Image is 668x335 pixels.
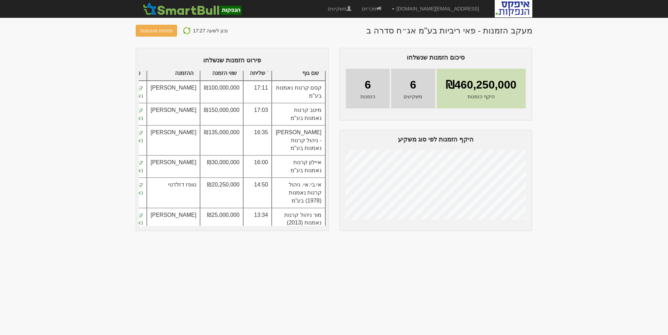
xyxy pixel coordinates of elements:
img: SmartBull Logo [141,2,243,16]
h1: מעקב הזמנות - פאי ריביות בע"מ אג״ח סדרה ב [366,26,532,35]
td: 16:35 [243,125,272,156]
span: הזמנות [360,93,375,100]
span: משקיעים [404,93,422,100]
td: ₪150,000,000 [200,103,243,125]
td: ₪100,000,000 [200,81,243,103]
td: 17:11 [243,81,272,103]
td: מיטב קרנות נאמנות בע"מ [272,103,325,125]
td: קסם קרנות נאמנות בע"מ [272,81,325,103]
td: [PERSON_NAME] [147,208,200,238]
td: 17:03 [243,103,272,125]
td: [PERSON_NAME] [147,155,200,178]
td: ₪30,000,000 [200,155,243,178]
span: ₪460,250,000 [446,77,516,93]
span: 6 [365,77,371,93]
td: 14:50 [243,178,272,208]
img: refresh-icon.png [183,26,191,35]
td: ₪20,250,000 [200,178,243,208]
span: 6 [410,77,416,93]
td: איילון קרנות נאמנות בע"מ [272,155,325,178]
span: היקף הזמנות [468,93,495,100]
td: [PERSON_NAME] [147,81,200,103]
td: [PERSON_NAME] - ניהול קרנות נאמנות בע"מ [272,125,325,156]
span: היקף הזמנות לפי סוג משקיע [398,136,474,143]
td: 13:34 [243,208,272,238]
td: אי.בי.אי. ניהול קרנות נאמנות (1978) בע"מ [272,178,325,208]
span: סיכום הזמנות שנשלחו [407,54,465,61]
td: ₪25,000,000 [200,208,243,238]
td: [PERSON_NAME] [147,103,200,125]
td: [PERSON_NAME] [147,125,200,156]
td: טופז דזלדטי [147,178,200,208]
td: מור ניהול קרנות נאמנות (2013) בע"מ [272,208,325,238]
td: ₪135,000,000 [200,125,243,156]
span: פירוט הזמנות שנשלחו [203,57,261,64]
p: נכון לשעה 17:27 [193,26,228,35]
button: פתיחת מעטפות [136,25,177,37]
td: 16:00 [243,155,272,178]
